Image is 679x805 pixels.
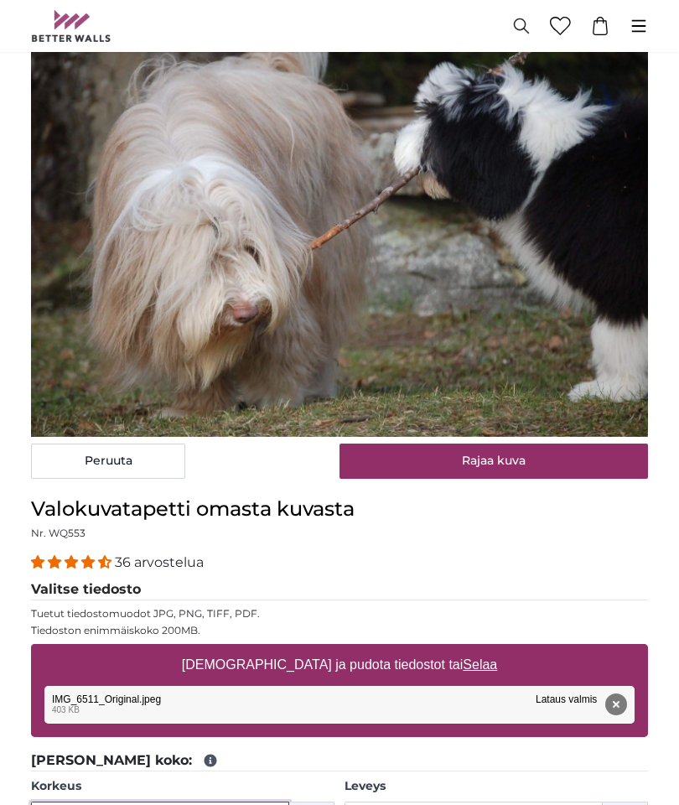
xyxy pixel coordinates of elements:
[31,778,334,795] label: Korkeus
[31,527,86,539] span: Nr. WQ553
[31,444,185,479] button: Peruuta
[115,554,204,570] span: 36 arvostelua
[345,778,648,795] label: Leveys
[175,648,504,682] label: [DEMOGRAPHIC_DATA] ja pudota tiedostot tai
[31,10,111,42] img: Betterwalls
[31,496,648,522] h1: Valokuvatapetti omasta kuvasta
[339,444,648,479] button: Rajaa kuva
[31,624,648,637] p: Tiedoston enimmäiskoko 200MB.
[31,750,648,771] legend: [PERSON_NAME] koko:
[31,579,648,600] legend: Valitse tiedosto
[31,554,115,570] span: 4.31 stars
[31,607,648,621] p: Tuetut tiedostomuodot JPG, PNG, TIFF, PDF.
[463,657,497,672] u: Selaa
